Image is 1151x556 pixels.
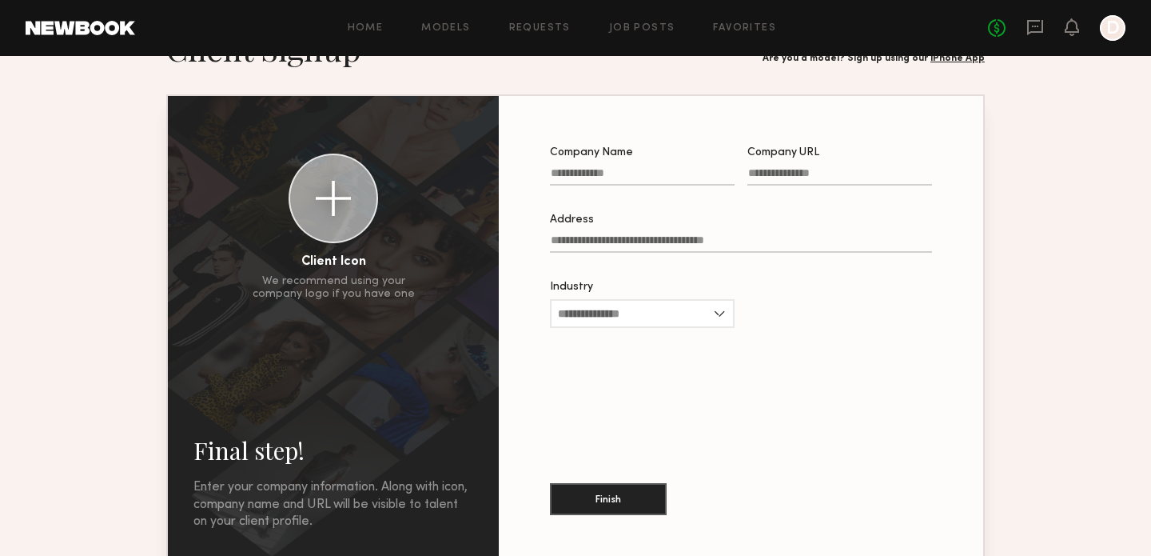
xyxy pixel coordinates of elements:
div: We recommend using your company logo if you have one [253,275,415,301]
a: iPhone App [930,54,985,63]
div: Enter your company information. Along with icon, company name and URL will be visible to talent o... [193,479,473,531]
a: Models [421,23,470,34]
div: Address [550,214,932,226]
a: Job Posts [609,23,675,34]
h1: Client Signup [166,29,361,69]
a: Requests [509,23,571,34]
a: D [1100,15,1125,41]
div: Company URL [747,147,932,158]
button: Finish [550,483,667,515]
input: Address [550,234,932,253]
div: Industry [550,282,735,293]
div: Client Icon [301,256,366,269]
input: Company Name [550,167,735,186]
a: Favorites [713,23,776,34]
a: Home [348,23,384,34]
input: Company URL [747,167,932,186]
div: Are you a model? Sign up using our [763,54,985,64]
h2: Final step! [193,434,473,466]
div: Company Name [550,147,735,158]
